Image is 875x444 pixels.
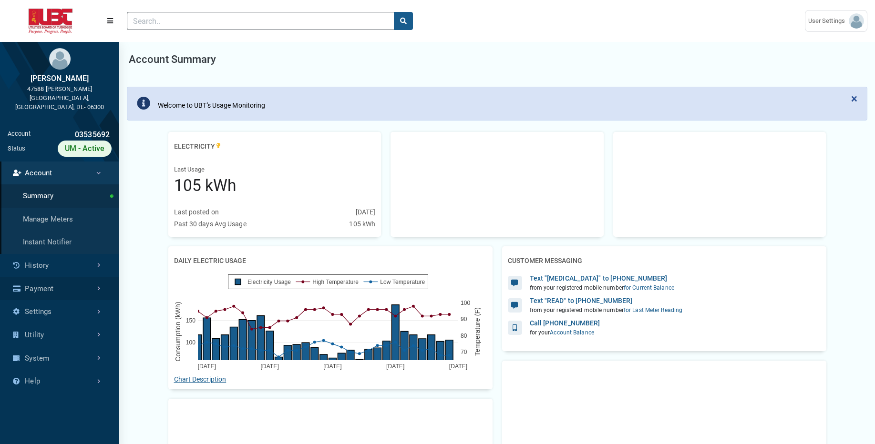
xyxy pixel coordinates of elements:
[127,12,394,30] input: Search
[31,129,112,141] div: 03535692
[158,101,265,111] div: Welcome to UBT's Usage Monitoring
[624,284,674,291] span: for current balance
[508,252,582,270] h2: Customer Messaging
[8,144,26,153] div: Status
[58,141,112,157] div: UM - Active
[174,138,222,155] h2: Electricity
[8,73,112,84] div: [PERSON_NAME]
[174,207,219,217] div: Last posted on
[394,12,413,30] button: search
[356,207,376,217] div: [DATE]
[530,328,600,337] div: for your
[842,87,867,110] button: Close
[808,16,849,26] span: User Settings
[530,306,683,314] div: from your registered mobile number
[530,283,674,292] div: from your registered mobile number
[174,165,376,174] div: Last Usage
[8,9,93,34] img: ALTSK Logo
[530,296,683,306] div: Text "READ" to [PHONE_NUMBER]
[349,219,375,229] div: 105 kWh
[174,174,376,198] div: 105 kWh
[550,329,594,336] span: Account Balance
[805,10,867,32] a: User Settings
[851,92,857,105] span: ×
[624,307,682,313] span: for last meter reading
[530,318,600,328] div: Call [PHONE_NUMBER]
[129,51,216,67] h1: Account Summary
[174,375,226,383] a: Chart Description
[174,219,247,229] div: Past 30 days Avg Usage
[101,12,119,30] button: Menu
[8,129,31,141] div: Account
[8,84,112,112] div: 47588 [PERSON_NAME][GEOGRAPHIC_DATA], [GEOGRAPHIC_DATA], DE- 06300
[174,252,246,270] h2: Daily Electric Usage
[530,273,674,283] div: Text "[MEDICAL_DATA]" to [PHONE_NUMBER]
